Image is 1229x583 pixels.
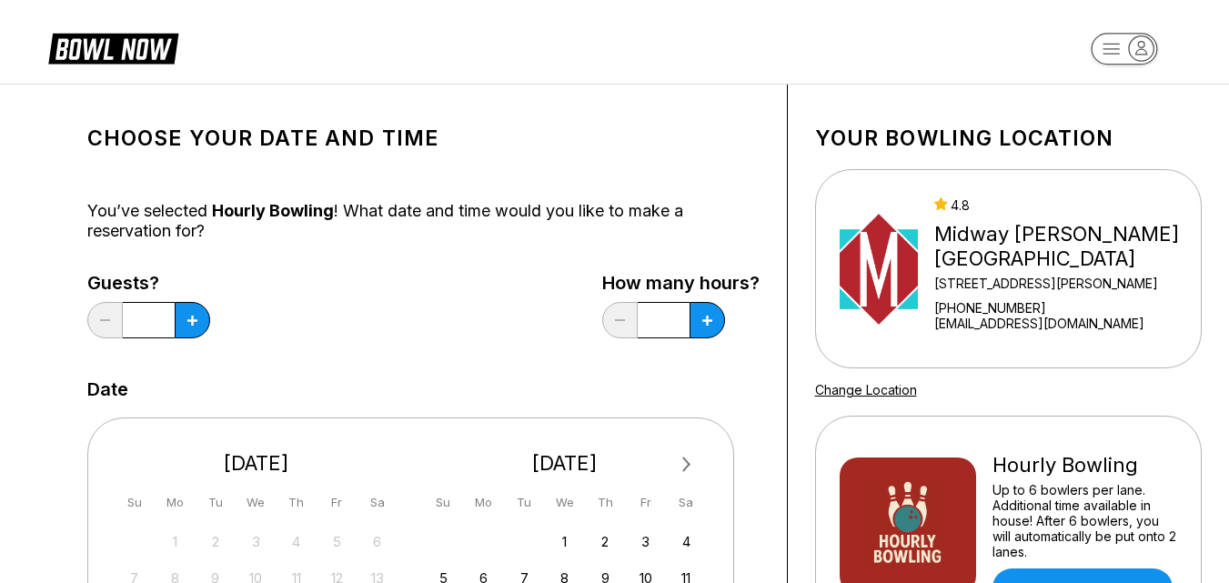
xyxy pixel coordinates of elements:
[212,201,334,220] span: Hourly Bowling
[934,276,1193,291] div: [STREET_ADDRESS][PERSON_NAME]
[815,126,1202,151] h1: Your bowling location
[552,490,577,515] div: We
[934,197,1193,213] div: 4.8
[840,201,919,337] img: Midway Bowling - Carlisle
[163,529,187,554] div: Not available Monday, September 1st, 2025
[633,529,658,554] div: Choose Friday, October 3rd, 2025
[602,273,760,293] label: How many hours?
[325,490,349,515] div: Fr
[672,450,701,479] button: Next Month
[674,490,699,515] div: Sa
[284,529,308,554] div: Not available Thursday, September 4th, 2025
[512,490,537,515] div: Tu
[365,490,389,515] div: Sa
[431,490,456,515] div: Su
[87,379,128,399] label: Date
[593,490,618,515] div: Th
[244,490,268,515] div: We
[325,529,349,554] div: Not available Friday, September 5th, 2025
[87,126,760,151] h1: Choose your Date and time
[471,490,496,515] div: Mo
[87,273,210,293] label: Guests?
[934,316,1193,331] a: [EMAIL_ADDRESS][DOMAIN_NAME]
[87,201,760,241] div: You’ve selected ! What date and time would you like to make a reservation for?
[163,490,187,515] div: Mo
[244,529,268,554] div: Not available Wednesday, September 3rd, 2025
[992,453,1177,477] div: Hourly Bowling
[122,490,146,515] div: Su
[284,490,308,515] div: Th
[674,529,699,554] div: Choose Saturday, October 4th, 2025
[203,490,227,515] div: Tu
[934,300,1193,316] div: [PHONE_NUMBER]
[552,529,577,554] div: Choose Wednesday, October 1st, 2025
[424,451,706,476] div: [DATE]
[934,222,1193,271] div: Midway [PERSON_NAME][GEOGRAPHIC_DATA]
[203,529,227,554] div: Not available Tuesday, September 2nd, 2025
[992,482,1177,559] div: Up to 6 bowlers per lane. Additional time available in house! After 6 bowlers, you will automatic...
[365,529,389,554] div: Not available Saturday, September 6th, 2025
[116,451,398,476] div: [DATE]
[633,490,658,515] div: Fr
[593,529,618,554] div: Choose Thursday, October 2nd, 2025
[815,382,917,397] a: Change Location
